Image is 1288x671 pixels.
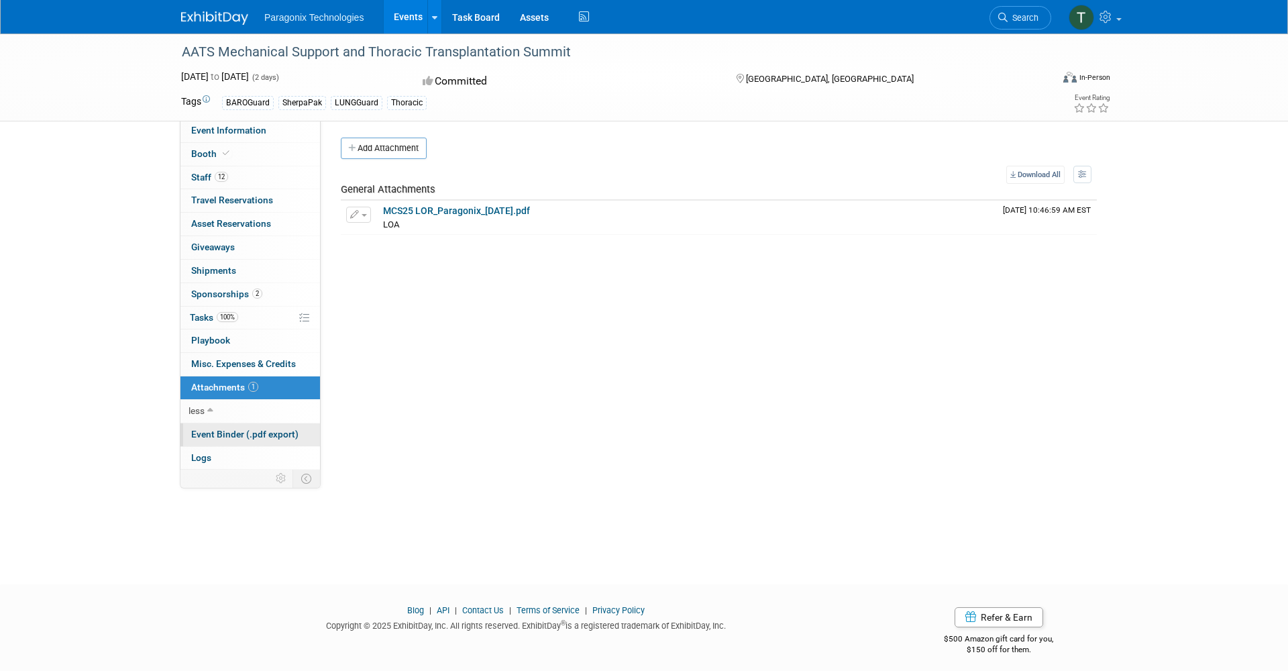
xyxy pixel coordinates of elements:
a: MCS25 LOR_Paragonix_[DATE].pdf [383,205,530,216]
td: Personalize Event Tab Strip [270,470,293,487]
span: Search [1008,13,1038,23]
a: Refer & Earn [955,607,1043,627]
div: Thoracic [387,96,427,110]
div: In-Person [1079,72,1110,83]
span: Shipments [191,265,236,276]
span: Giveaways [191,242,235,252]
a: Shipments [180,260,320,282]
a: Privacy Policy [592,605,645,615]
div: Copyright © 2025 ExhibitDay, Inc. All rights reserved. ExhibitDay is a registered trademark of Ex... [181,617,871,632]
span: Booth [191,148,232,159]
span: | [582,605,590,615]
a: Search [989,6,1051,30]
span: to [209,71,221,82]
a: Blog [407,605,424,615]
span: less [189,405,205,416]
span: General Attachments [341,183,435,195]
span: Travel Reservations [191,195,273,205]
span: | [506,605,515,615]
span: Logs [191,452,211,463]
span: (2 days) [251,73,279,82]
span: LOA [383,219,400,229]
a: Event Binder (.pdf export) [180,423,320,446]
i: Booth reservation complete [223,150,229,157]
a: Event Information [180,119,320,142]
div: Event Rating [1073,95,1110,101]
div: LUNGGuard [331,96,382,110]
td: Tags [181,95,210,110]
a: Download All [1006,166,1065,184]
span: Playbook [191,335,230,346]
a: Asset Reservations [180,213,320,236]
span: Misc. Expenses & Credits [191,358,296,369]
span: Upload Timestamp [1003,205,1091,215]
div: BAROGuard [222,96,274,110]
img: Ted Hancock [1069,5,1094,30]
span: Asset Reservations [191,218,271,229]
td: Toggle Event Tabs [293,470,321,487]
span: Event Binder (.pdf export) [191,429,299,440]
a: Sponsorships2 [180,283,320,306]
span: [DATE] [DATE] [181,71,249,82]
span: 100% [217,312,238,322]
span: [GEOGRAPHIC_DATA], [GEOGRAPHIC_DATA] [746,74,914,84]
img: ExhibitDay [181,11,248,25]
span: Sponsorships [191,289,262,299]
span: Event Information [191,125,266,136]
a: Playbook [180,329,320,352]
a: Terms of Service [517,605,580,615]
a: less [180,400,320,423]
a: Logs [180,447,320,470]
span: 2 [252,289,262,299]
a: Contact Us [462,605,504,615]
span: Paragonix Technologies [264,12,364,23]
a: Booth [180,143,320,166]
button: Add Attachment [341,138,427,159]
span: | [426,605,435,615]
span: Tasks [190,312,238,323]
td: Upload Timestamp [998,201,1097,234]
a: Travel Reservations [180,189,320,212]
div: Committed [419,70,715,93]
a: Staff12 [180,166,320,189]
div: SherpaPak [278,96,326,110]
a: Misc. Expenses & Credits [180,353,320,376]
span: Staff [191,172,228,183]
sup: ® [561,619,566,627]
span: 12 [215,172,228,182]
div: AATS Mechanical Support and Thoracic Transplantation Summit [177,40,1031,64]
span: | [451,605,460,615]
a: Giveaways [180,236,320,259]
div: $150 off for them. [891,644,1108,656]
img: Format-Inperson.png [1063,72,1077,83]
span: Attachments [191,382,258,393]
div: Event Format [972,70,1110,90]
div: $500 Amazon gift card for you, [891,625,1108,656]
span: 1 [248,382,258,392]
a: Tasks100% [180,307,320,329]
a: API [437,605,449,615]
a: Attachments1 [180,376,320,399]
